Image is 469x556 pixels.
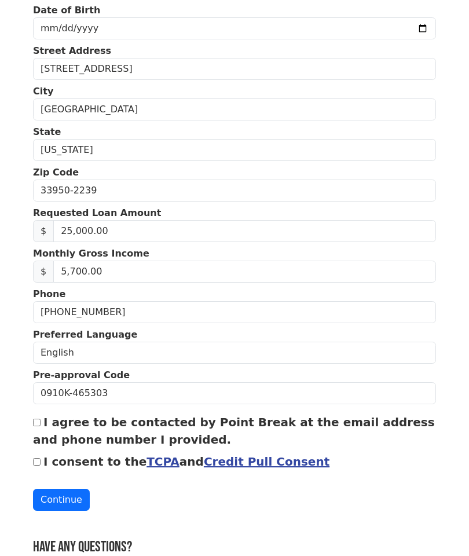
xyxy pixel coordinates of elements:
input: Phone [33,301,436,323]
strong: City [33,86,53,97]
span: $ [33,261,54,283]
strong: Zip Code [33,167,79,178]
input: Monthly Gross Income [53,261,436,283]
input: Street Address [33,58,436,80]
button: Continue [33,489,90,511]
strong: Phone [33,288,65,299]
strong: Street Address [33,45,111,56]
strong: Pre-approval Code [33,370,130,381]
input: City [33,98,436,120]
a: TCPA [146,455,179,469]
label: I consent to the and [43,455,329,469]
strong: Requested Loan Amount [33,207,161,218]
input: Pre-approval Code [33,382,436,404]
input: Zip Code [33,180,436,202]
p: Monthly Gross Income [33,247,436,261]
input: Requested Loan Amount [53,220,436,242]
span: $ [33,220,54,242]
strong: Preferred Language [33,329,137,340]
label: I agree to be contacted by Point Break at the email address and phone number I provided. [33,415,435,447]
strong: Date of Birth [33,5,100,16]
strong: State [33,126,61,137]
a: Credit Pull Consent [204,455,329,469]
